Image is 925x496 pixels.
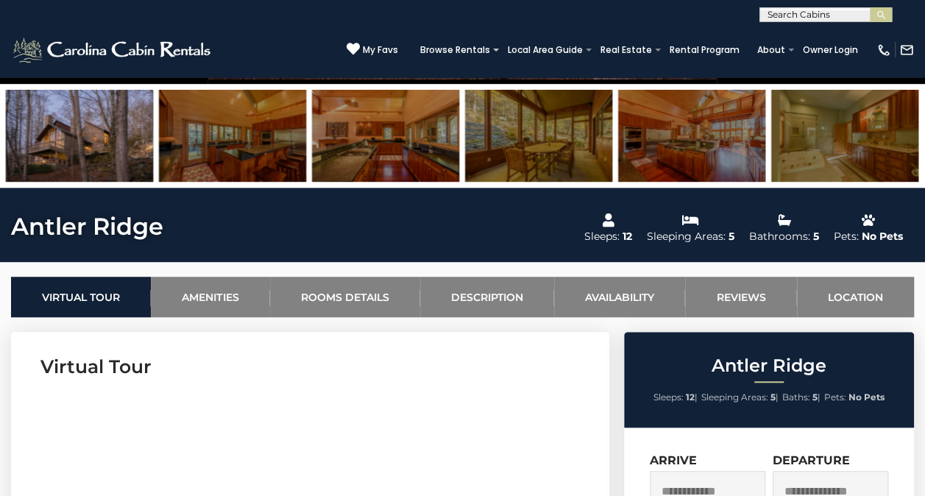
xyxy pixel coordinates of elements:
img: 163267190 [465,90,612,182]
strong: 12 [686,392,695,403]
a: Reviews [685,277,796,317]
strong: No Pets [848,392,885,403]
a: Description [420,277,554,317]
a: Owner Login [795,40,865,60]
img: mail-regular-white.png [899,43,914,57]
span: My Favs [363,43,398,57]
h3: Virtual Tour [40,354,580,380]
li: | [782,388,821,407]
h2: Antler Ridge [628,356,910,375]
a: My Favs [347,42,398,57]
strong: 5 [812,392,818,403]
img: 163267186 [6,90,153,182]
img: 163267188 [159,90,306,182]
a: Browse Rentals [413,40,497,60]
a: Rental Program [662,40,747,60]
a: Local Area Guide [500,40,590,60]
a: About [750,40,793,60]
span: Sleeps: [653,392,684,403]
label: Arrive [650,453,697,467]
label: Departure [773,453,850,467]
a: Rooms Details [270,277,420,317]
img: 163267194 [771,90,918,182]
li: | [701,388,779,407]
span: Pets: [824,392,846,403]
img: phone-regular-white.png [876,43,891,57]
a: Location [797,277,914,317]
a: Availability [554,277,685,317]
li: | [653,388,698,407]
img: 163267191 [618,90,765,182]
a: Virtual Tour [11,277,151,317]
span: Sleeping Areas: [701,392,768,403]
span: Baths: [782,392,810,403]
strong: 5 [770,392,776,403]
a: Real Estate [593,40,659,60]
img: 163267180 [312,90,459,182]
img: White-1-2.png [11,35,215,65]
a: Amenities [151,277,269,317]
